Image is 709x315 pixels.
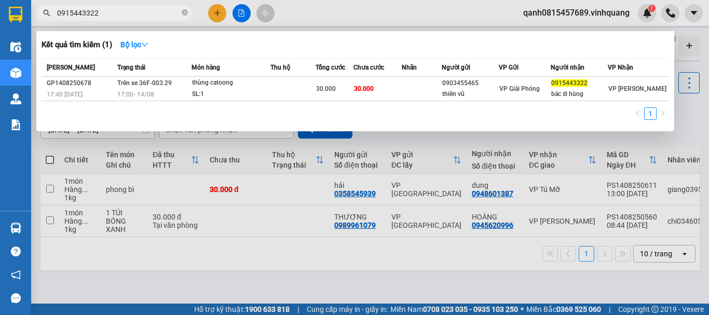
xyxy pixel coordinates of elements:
span: Người gửi [442,64,470,71]
span: left [635,110,641,116]
span: search [43,9,50,17]
img: warehouse-icon [10,223,21,234]
span: VP Nhận [608,64,633,71]
span: Thu hộ [270,64,290,71]
span: 0915443322 [551,79,588,87]
span: 17:00 - 14/08 [117,91,154,98]
span: VP Giải Phóng [499,85,540,92]
h3: Kết quả tìm kiếm ( 1 ) [42,39,112,50]
div: thiên vũ [442,89,499,100]
div: 0903455465 [442,78,499,89]
span: Chưa cước [353,64,384,71]
span: down [141,41,148,48]
span: close-circle [182,9,188,16]
img: warehouse-icon [10,93,21,104]
span: close-circle [182,8,188,18]
input: Tìm tên, số ĐT hoặc mã đơn [57,7,180,19]
span: 17:40 [DATE] [47,91,83,98]
span: Trạng thái [117,64,145,71]
span: right [660,110,666,116]
li: 1 [644,107,657,120]
li: Next Page [657,107,669,120]
span: 30.000 [316,85,336,92]
img: logo-vxr [9,7,22,22]
span: VP [PERSON_NAME] [608,85,666,92]
strong: Bộ lọc [120,40,148,49]
div: SL: 1 [192,89,270,100]
button: Bộ lọcdown [112,36,157,53]
span: Người nhận [551,64,584,71]
div: thùng catoong [192,77,270,89]
span: Món hàng [192,64,220,71]
span: Tổng cước [316,64,345,71]
span: [PERSON_NAME] [47,64,95,71]
span: VP Gửi [499,64,519,71]
button: left [632,107,644,120]
div: GP1408250678 [47,78,114,89]
li: Previous Page [632,107,644,120]
button: right [657,107,669,120]
span: notification [11,270,21,280]
img: solution-icon [10,119,21,130]
img: warehouse-icon [10,42,21,52]
a: 1 [645,108,656,119]
span: Nhãn [402,64,417,71]
span: message [11,293,21,303]
img: warehouse-icon [10,67,21,78]
span: question-circle [11,246,21,256]
span: Trên xe 36F-003.29 [117,79,172,87]
div: bác sĩ hùng [551,89,608,100]
span: 30.000 [354,85,374,92]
